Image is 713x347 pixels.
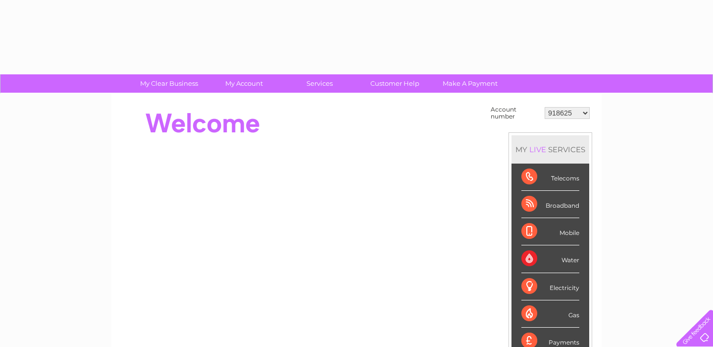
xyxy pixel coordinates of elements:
div: Telecoms [521,164,579,191]
a: My Clear Business [128,74,210,93]
div: Broadband [521,191,579,218]
div: Mobile [521,218,579,245]
a: My Account [204,74,285,93]
a: Services [279,74,360,93]
a: Make A Payment [429,74,511,93]
div: Water [521,245,579,273]
a: Customer Help [354,74,436,93]
div: Gas [521,300,579,328]
div: Electricity [521,273,579,300]
div: LIVE [527,145,548,154]
div: MY SERVICES [511,135,589,164]
td: Account number [488,104,542,122]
